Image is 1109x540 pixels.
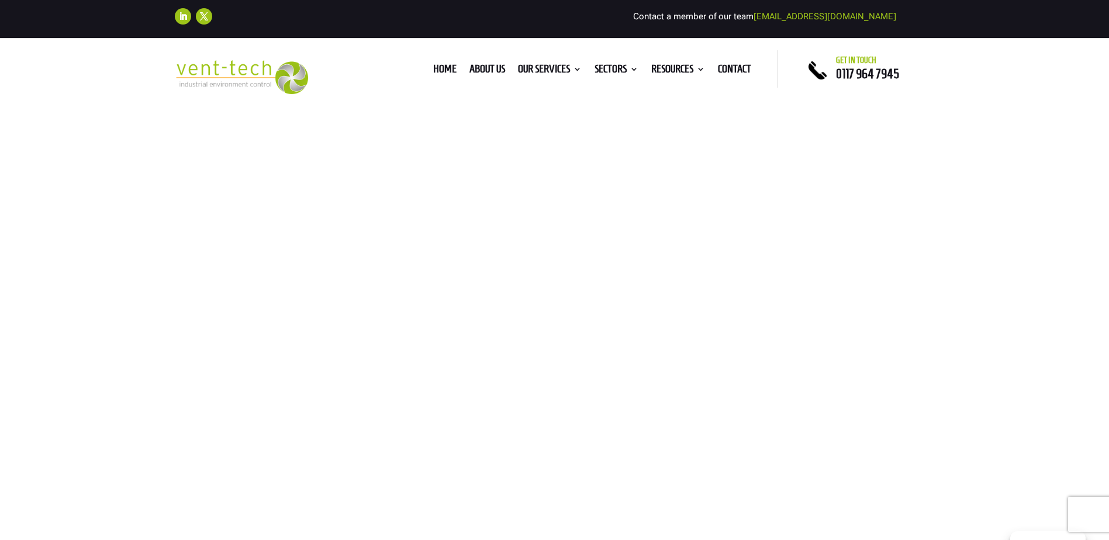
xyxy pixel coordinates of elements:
[196,8,212,25] a: Follow on X
[175,8,191,25] a: Follow on LinkedIn
[175,60,309,95] img: 2023-09-27T08_35_16.549ZVENT-TECH---Clear-background
[595,65,638,78] a: Sectors
[651,65,705,78] a: Resources
[469,65,505,78] a: About us
[836,67,899,81] a: 0117 964 7945
[836,56,876,65] span: Get in touch
[633,11,896,22] span: Contact a member of our team
[433,65,457,78] a: Home
[754,11,896,22] a: [EMAIL_ADDRESS][DOMAIN_NAME]
[718,65,751,78] a: Contact
[518,65,582,78] a: Our Services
